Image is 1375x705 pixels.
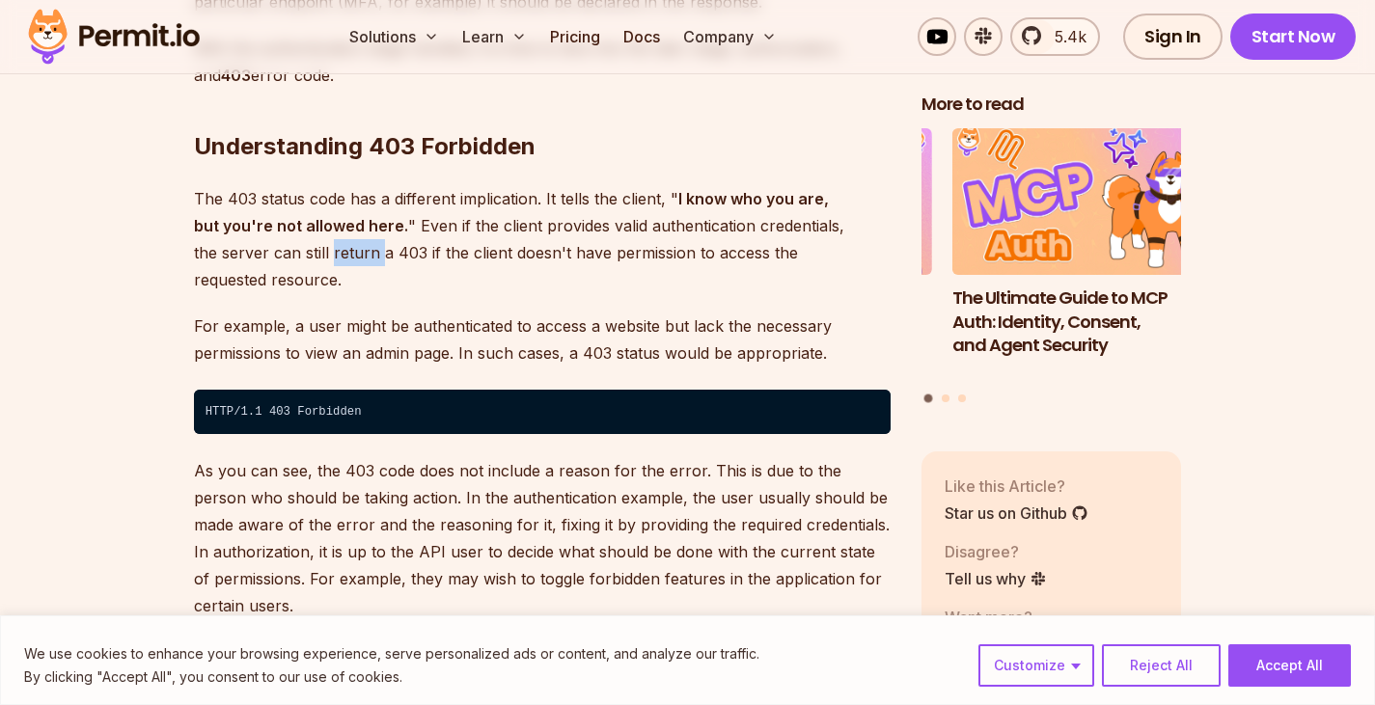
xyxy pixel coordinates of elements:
[921,128,1182,405] div: Posts
[921,93,1182,117] h2: More to read
[194,457,891,619] p: As you can see, the 403 code does not include a reason for the error. This is due to the person w...
[194,390,891,434] code: HTTP/1.1 403 Forbidden
[616,17,668,56] a: Docs
[1043,25,1086,48] span: 5.4k
[1010,17,1100,56] a: 5.4k
[194,185,891,293] p: The 403 status code has a different implication. It tells the client, " " Even if the client prov...
[945,566,1047,589] a: Tell us why
[952,128,1213,382] a: The Ultimate Guide to MCP Auth: Identity, Consent, and Agent SecurityThe Ultimate Guide to MCP Au...
[19,4,208,69] img: Permit logo
[221,66,251,85] strong: 403
[1102,644,1221,687] button: Reject All
[1123,14,1223,60] a: Sign In
[952,128,1213,275] img: The Ultimate Guide to MCP Auth: Identity, Consent, and Agent Security
[675,17,784,56] button: Company
[672,128,932,382] li: 3 of 3
[945,605,1095,628] p: Want more?
[194,312,891,366] p: For example, a user might be authenticated to access a website but lack the necessary permissions...
[958,393,966,401] button: Go to slide 3
[945,539,1047,562] p: Disagree?
[1228,644,1351,687] button: Accept All
[952,128,1213,382] li: 1 of 3
[978,644,1094,687] button: Customize
[672,285,932,381] h3: Human-in-the-Loop for AI Agents: Best Practices, Frameworks, Use Cases, and Demo
[952,285,1213,357] h3: The Ultimate Guide to MCP Auth: Identity, Consent, and Agent Security
[24,642,759,665] p: We use cookies to enhance your browsing experience, serve personalized ads or content, and analyz...
[542,17,608,56] a: Pricing
[24,665,759,689] p: By clicking "Accept All", you consent to our use of cookies.
[945,474,1088,497] p: Like this Article?
[454,17,535,56] button: Learn
[672,128,932,275] img: Human-in-the-Loop for AI Agents: Best Practices, Frameworks, Use Cases, and Demo
[342,17,447,56] button: Solutions
[945,501,1088,524] a: Star us on Github
[194,54,891,162] h2: Understanding 403 Forbidden
[942,393,949,401] button: Go to slide 2
[924,393,933,402] button: Go to slide 1
[1230,14,1357,60] a: Start Now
